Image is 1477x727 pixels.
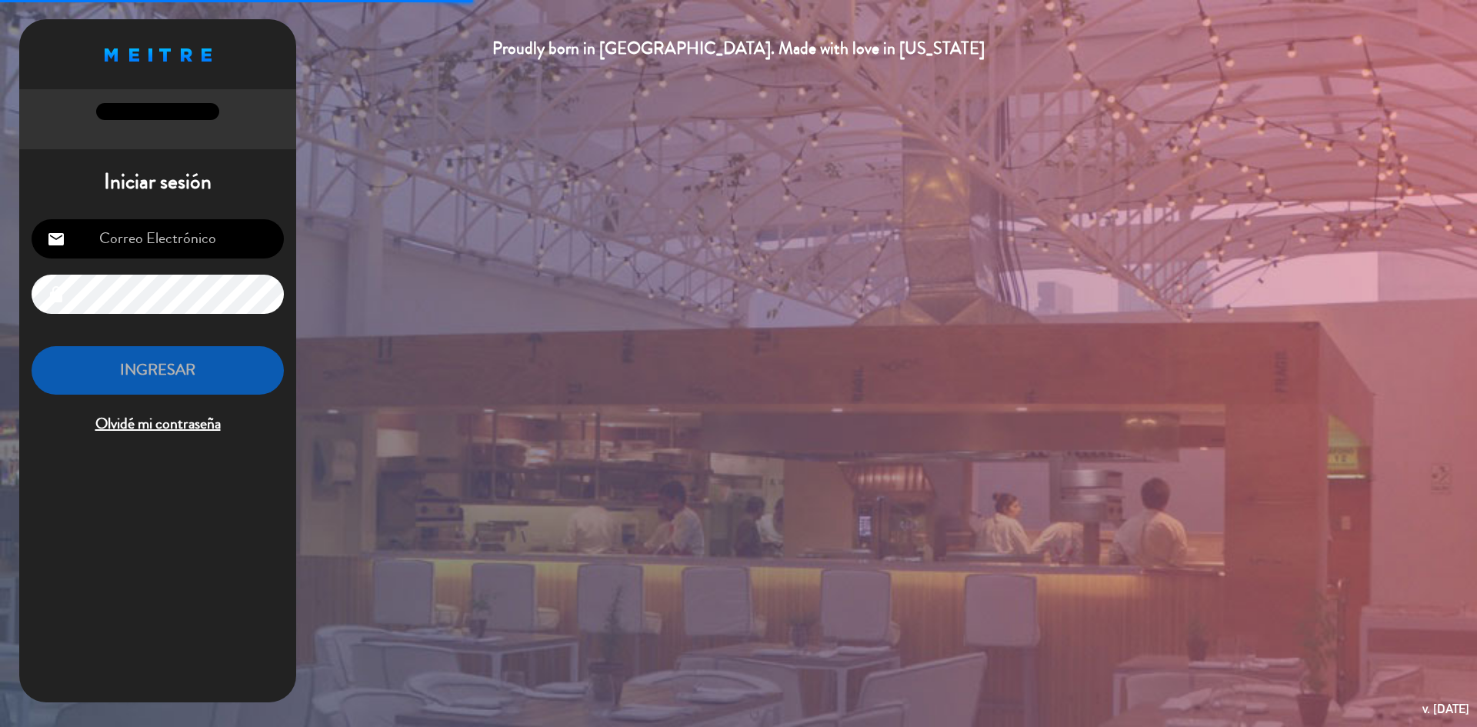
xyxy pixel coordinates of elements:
button: INGRESAR [32,346,284,395]
span: Olvidé mi contraseña [32,412,284,437]
div: v. [DATE] [1422,699,1469,719]
i: email [47,230,65,248]
input: Correo Electrónico [32,219,284,258]
h1: Iniciar sesión [19,169,296,195]
i: lock [47,285,65,304]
